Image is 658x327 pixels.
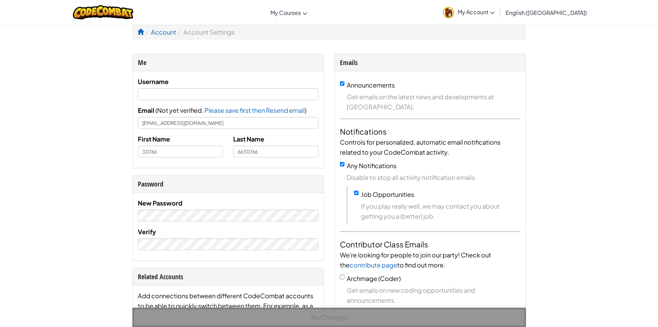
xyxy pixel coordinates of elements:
[347,162,397,170] label: Any Notifications
[350,261,397,269] a: contribute page
[443,7,454,18] img: avatar
[347,285,521,305] span: Get emails on new coding opportunities and announcements.
[270,9,301,16] span: My Courses
[340,239,521,250] h4: Contributor Class Emails
[361,201,521,221] span: If you play really well, we may contact you about getting you a (better) job.
[340,251,491,269] span: We're looking for people to join our party! Check out the
[204,106,305,114] span: Please save first then Resend email
[138,134,170,144] label: First Name
[378,274,401,282] span: (Coder)
[361,190,414,198] label: Job Opportunities
[138,57,318,67] div: Me
[138,272,318,282] div: Related Accounts
[347,81,395,89] label: Announcements
[502,3,590,22] a: English ([GEOGRAPHIC_DATA])
[439,1,498,23] a: My Account
[267,3,311,22] a: My Courses
[154,106,157,114] span: (
[138,227,156,237] label: Verify
[157,106,204,114] span: Not yet verified.
[340,57,521,67] div: Emails
[397,261,445,269] span: to find out more.
[176,27,235,37] li: Account Settings
[138,179,318,189] div: Password
[347,172,521,182] span: Disable to stop all activity notification emails.
[506,9,587,16] span: English ([GEOGRAPHIC_DATA])
[458,8,495,16] span: My Account
[138,106,154,114] span: Email
[138,76,169,87] label: Username
[73,5,133,19] img: CodeCombat logo
[340,126,521,137] h4: Notifications
[347,274,377,282] span: Archmage
[151,28,176,36] a: Account
[138,198,182,208] label: New Password
[305,106,306,114] span: )
[233,134,264,144] label: Last Name
[340,138,500,156] span: Controls for personalized, automatic email notifications related to your CodeCombat activity.
[347,92,521,112] span: Get emails on the latest news and developments at [GEOGRAPHIC_DATA].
